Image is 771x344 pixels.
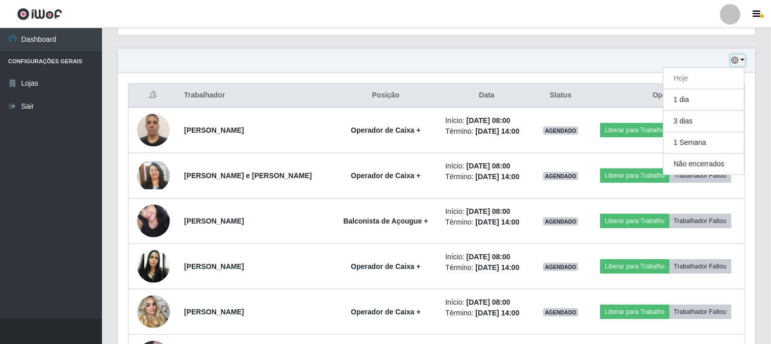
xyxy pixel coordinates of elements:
[439,84,534,108] th: Data
[467,207,510,215] time: [DATE] 08:00
[587,84,744,108] th: Opções
[467,298,510,306] time: [DATE] 08:00
[475,127,519,135] time: [DATE] 14:00
[600,305,669,319] button: Liberar para Trabalho
[184,308,244,316] strong: [PERSON_NAME]
[663,89,744,111] button: 1 dia
[445,308,528,318] li: Término:
[600,259,669,274] button: Liberar para Trabalho
[445,206,528,217] li: Início:
[137,162,170,190] img: 1756310362106.jpeg
[663,154,744,175] button: Não encerrados
[475,309,519,317] time: [DATE] 14:00
[663,111,744,132] button: 3 dias
[543,263,579,271] span: AGENDADO
[663,68,744,89] button: Hoje
[670,214,731,228] button: Trabalhador Faltou
[17,8,62,20] img: CoreUI Logo
[534,84,587,108] th: Status
[445,252,528,262] li: Início:
[184,262,244,271] strong: [PERSON_NAME]
[543,127,579,135] span: AGENDADO
[445,161,528,171] li: Início:
[663,132,744,154] button: 1 Semana
[332,84,440,108] th: Posição
[184,217,244,225] strong: [PERSON_NAME]
[445,171,528,182] li: Término:
[543,308,579,316] span: AGENDADO
[137,199,170,242] img: 1746197830896.jpeg
[184,171,312,180] strong: [PERSON_NAME] e [PERSON_NAME]
[600,214,669,228] button: Liberar para Trabalho
[137,283,170,341] img: 1754687333670.jpeg
[670,259,731,274] button: Trabalhador Faltou
[445,217,528,228] li: Término:
[543,217,579,226] span: AGENDADO
[475,218,519,226] time: [DATE] 14:00
[184,126,244,134] strong: [PERSON_NAME]
[600,123,669,137] button: Liberar para Trabalho
[178,84,332,108] th: Trabalhador
[670,168,731,183] button: Trabalhador Faltou
[600,168,669,183] button: Liberar para Trabalho
[467,253,510,261] time: [DATE] 08:00
[137,250,170,283] img: 1616161514229.jpeg
[445,126,528,137] li: Término:
[467,162,510,170] time: [DATE] 08:00
[137,108,170,152] img: 1745348003536.jpeg
[445,297,528,308] li: Início:
[543,172,579,180] span: AGENDADO
[351,308,421,316] strong: Operador de Caixa +
[670,305,731,319] button: Trabalhador Faltou
[467,116,510,125] time: [DATE] 08:00
[343,217,428,225] strong: Balconista de Açougue +
[445,262,528,273] li: Término:
[475,263,519,272] time: [DATE] 14:00
[475,173,519,181] time: [DATE] 14:00
[445,115,528,126] li: Início:
[351,171,421,180] strong: Operador de Caixa +
[351,262,421,271] strong: Operador de Caixa +
[351,126,421,134] strong: Operador de Caixa +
